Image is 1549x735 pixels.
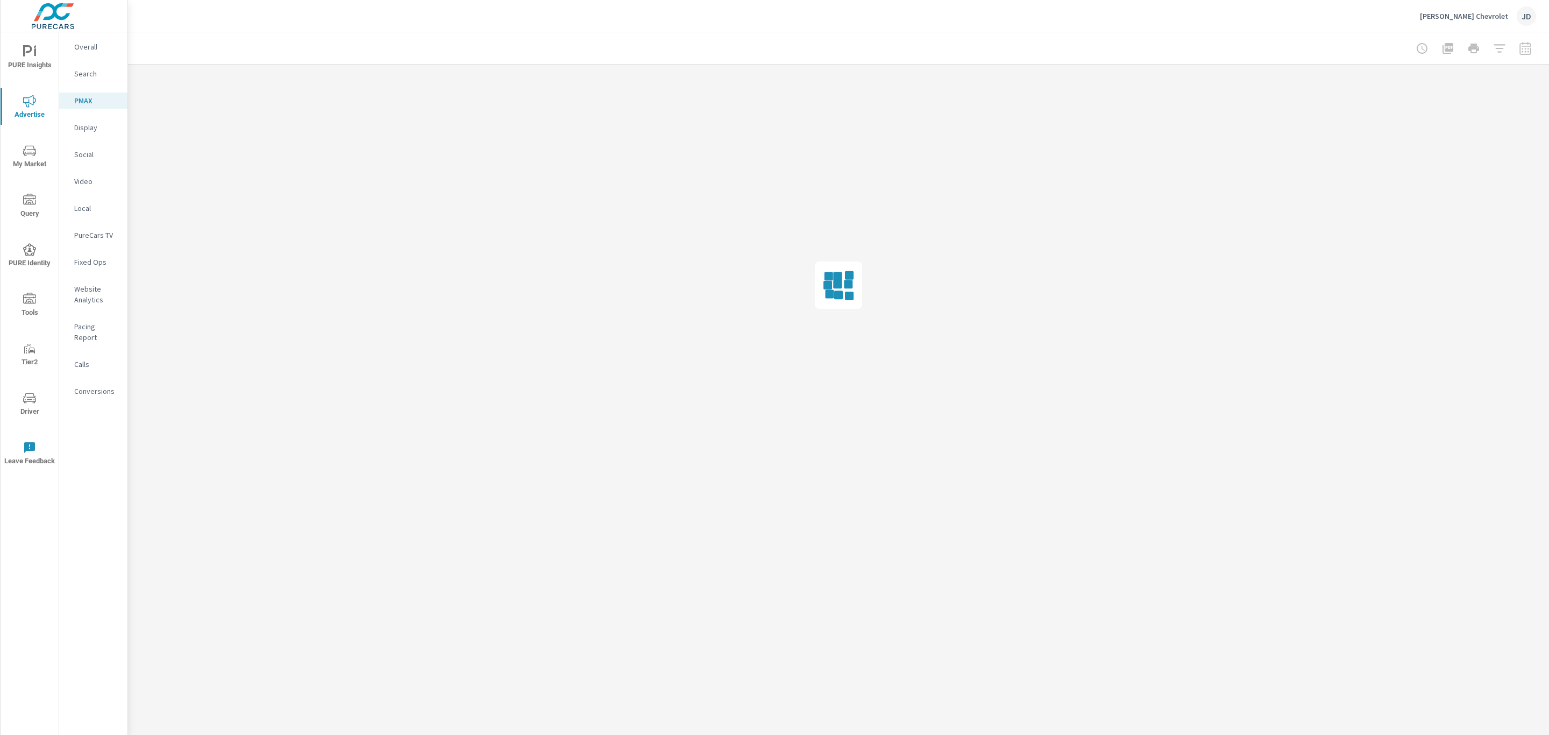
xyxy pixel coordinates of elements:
p: Search [74,68,119,79]
span: Driver [4,392,55,418]
div: Overall [59,39,127,55]
div: Social [59,146,127,162]
span: Query [4,194,55,220]
p: [PERSON_NAME] Chevrolet [1420,11,1508,21]
p: PMAX [74,95,119,106]
div: Calls [59,356,127,372]
p: Calls [74,359,119,370]
div: Display [59,119,127,136]
div: nav menu [1,32,59,478]
p: Video [74,176,119,187]
div: PureCars TV [59,227,127,243]
p: Fixed Ops [74,257,119,267]
p: Pacing Report [74,321,119,343]
div: Pacing Report [59,319,127,345]
span: Tools [4,293,55,319]
div: JD [1517,6,1536,26]
span: Tier2 [4,342,55,369]
p: PureCars TV [74,230,119,241]
p: Overall [74,41,119,52]
div: Search [59,66,127,82]
p: Local [74,203,119,214]
p: Conversions [74,386,119,397]
span: Leave Feedback [4,441,55,468]
span: PURE Insights [4,45,55,72]
p: Display [74,122,119,133]
div: Video [59,173,127,189]
div: Fixed Ops [59,254,127,270]
div: Local [59,200,127,216]
div: PMAX [59,93,127,109]
p: Social [74,149,119,160]
span: My Market [4,144,55,171]
span: Advertise [4,95,55,121]
span: PURE Identity [4,243,55,270]
div: Website Analytics [59,281,127,308]
div: Conversions [59,383,127,399]
p: Website Analytics [74,284,119,305]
